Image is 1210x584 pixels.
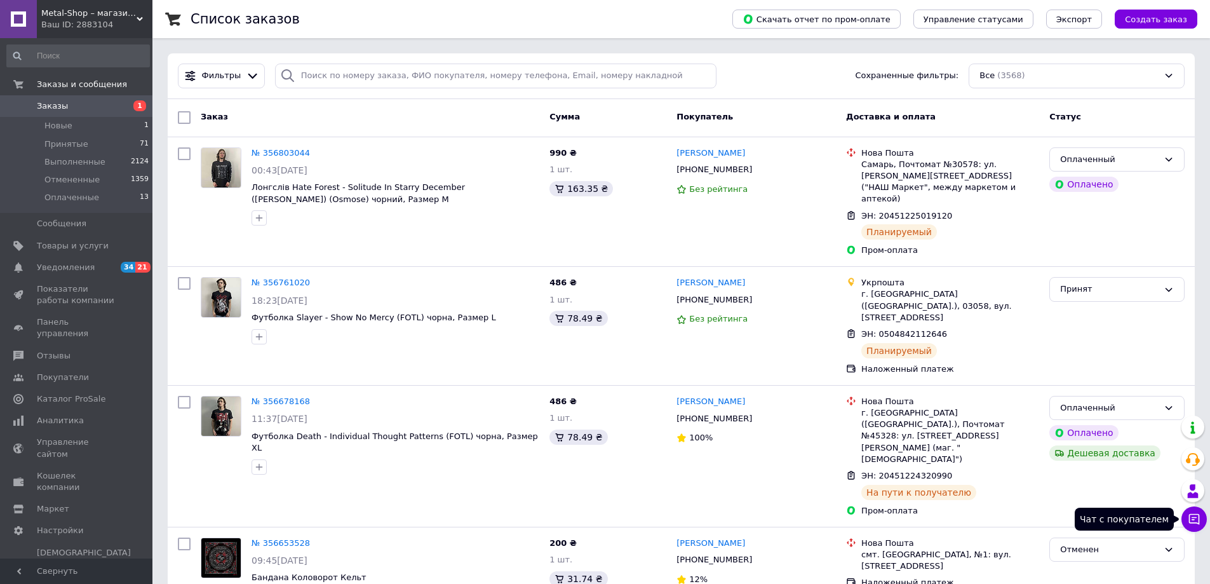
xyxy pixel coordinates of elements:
div: [PHONE_NUMBER] [674,411,755,427]
span: Товары и услуги [37,240,109,252]
div: Оплаченный [1060,153,1159,166]
button: Скачать отчет по пром-оплате [732,10,901,29]
h1: Список заказов [191,11,300,27]
span: Настройки [37,525,83,536]
span: 486 ₴ [549,278,577,287]
span: 11:37[DATE] [252,414,307,424]
img: Фото товару [201,148,241,187]
span: Скачать отчет по пром-оплате [743,13,891,25]
a: Фото товару [201,538,241,578]
a: № 356761020 [252,278,310,287]
button: Экспорт [1046,10,1102,29]
div: Пром-оплата [861,505,1039,517]
a: Фото товару [201,277,241,318]
span: Все [979,70,995,82]
div: Планируемый [861,224,937,240]
span: 09:45[DATE] [252,555,307,566]
span: Маркет [37,503,69,515]
a: Создать заказ [1102,14,1197,24]
span: Принятые [44,139,88,150]
div: На пути к получателю [861,485,976,500]
span: Доставка и оплата [846,112,936,121]
span: 18:23[DATE] [252,295,307,306]
div: Нова Пошта [861,396,1039,407]
div: Принят [1060,283,1159,296]
span: 1 [133,100,146,111]
span: 990 ₴ [549,148,577,158]
div: Чат с покупателем [1075,508,1174,531]
a: Фото товару [201,147,241,188]
div: Оплаченный [1060,402,1159,415]
a: № 356803044 [252,148,310,158]
div: Планируемый [861,343,937,358]
span: Без рейтинга [689,184,748,194]
a: № 356678168 [252,397,310,406]
span: Панель управления [37,316,118,339]
span: 34 [121,262,135,273]
span: ЭН: 0504842112646 [861,329,947,339]
div: Самарь, Почтомат №30578: ул. [PERSON_NAME][STREET_ADDRESS] ("НАШ Маркет", между маркетом и аптекой) [861,159,1039,205]
span: Отмененные [44,174,100,186]
span: Оплаченные [44,192,99,203]
span: 486 ₴ [549,397,577,406]
span: 13 [140,192,149,203]
span: 00:43[DATE] [252,165,307,175]
input: Поиск по номеру заказа, ФИО покупателя, номеру телефона, Email, номеру накладной [275,64,717,88]
span: 71 [140,139,149,150]
input: Поиск [6,44,150,67]
div: [PHONE_NUMBER] [674,292,755,308]
span: Покупатель [676,112,733,121]
div: Ваш ID: 2883104 [41,19,152,31]
span: Уведомления [37,262,95,273]
a: [PERSON_NAME] [676,538,745,550]
span: 1 шт. [549,295,572,304]
span: 1 шт. [549,413,572,423]
span: Новые [44,120,72,132]
a: [PERSON_NAME] [676,147,745,160]
div: Оплачено [1049,177,1118,192]
a: № 356653528 [252,538,310,548]
a: Футболка Death - Individual Thought Patterns (FOTL) чорна, Размер XL [252,431,538,453]
span: Экспорт [1056,15,1092,24]
span: Покупатели [37,372,89,383]
span: 1359 [131,174,149,186]
div: 78.49 ₴ [549,311,607,326]
a: [PERSON_NAME] [676,396,745,408]
a: Футболка Slayer - Show No Mercy (FOTL) чорна, Размер L [252,313,496,322]
span: Metal-Shop – магазин рок-музики, одягу та атрибутики [41,8,137,19]
a: [PERSON_NAME] [676,277,745,289]
span: (3568) [997,71,1025,80]
div: Нова Пошта [861,538,1039,549]
button: Создать заказ [1115,10,1197,29]
span: 2124 [131,156,149,168]
div: [PHONE_NUMBER] [674,552,755,568]
div: 78.49 ₴ [549,430,607,445]
div: Отменен [1060,543,1159,557]
span: Аналитика [37,415,84,426]
span: Сумма [549,112,580,121]
a: Бандана Коловорот Кельт [252,573,366,582]
button: Чат с покупателем [1181,506,1207,532]
div: смт. [GEOGRAPHIC_DATA], №1: вул. [STREET_ADDRESS] [861,549,1039,572]
span: Сохраненные фильтры: [855,70,958,82]
span: Отзывы [37,350,71,362]
span: Кошелек компании [37,470,118,493]
span: Управление сайтом [37,437,118,459]
div: Пром-оплата [861,245,1039,256]
div: Оплачено [1049,425,1118,440]
span: 200 ₴ [549,538,577,548]
div: Дешевая доставка [1049,445,1160,461]
span: ЭН: 20451225019120 [861,211,952,221]
span: Без рейтинга [689,314,748,323]
div: г. [GEOGRAPHIC_DATA] ([GEOGRAPHIC_DATA].), Почтомат №45328: ул. [STREET_ADDRESS][PERSON_NAME] (ма... [861,407,1039,465]
div: Наложенный платеж [861,363,1039,375]
span: Заказы [37,100,68,112]
a: Лонгслів Hate Forest - Solitude In Starry December ([PERSON_NAME]) (Osmose) чорний, Размер M [252,182,465,204]
span: Каталог ProSale [37,393,105,405]
span: 100% [689,433,713,442]
span: Фильтры [202,70,241,82]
